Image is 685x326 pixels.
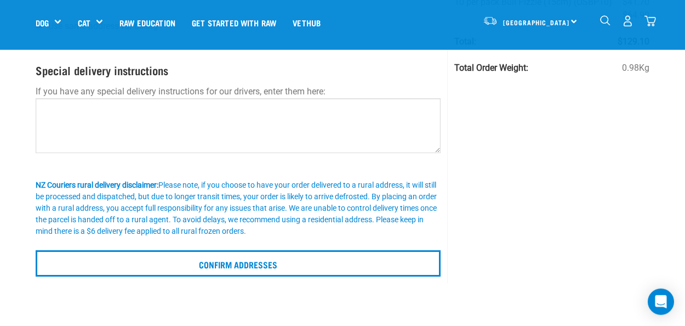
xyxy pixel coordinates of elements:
[36,85,441,98] p: If you have any special delivery instructions for our drivers, enter them here:
[36,16,49,29] a: Dog
[284,1,329,44] a: Vethub
[78,16,90,29] a: Cat
[454,63,528,73] strong: Total Order Weight:
[36,64,441,76] h4: Special delivery instructions
[622,15,633,27] img: user.png
[483,16,498,26] img: van-moving.png
[600,15,610,26] img: home-icon-1@2x.png
[644,15,656,27] img: home-icon@2x.png
[36,181,158,189] b: NZ Couriers rural delivery disclaimer:
[184,1,284,44] a: Get started with Raw
[36,179,441,237] div: Please note, if you choose to have your order delivered to a rural address, it will still be proc...
[503,20,569,24] span: [GEOGRAPHIC_DATA]
[36,250,441,277] input: Confirm addresses
[622,61,649,75] span: 0.98Kg
[111,1,184,44] a: Raw Education
[648,289,674,315] div: Open Intercom Messenger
